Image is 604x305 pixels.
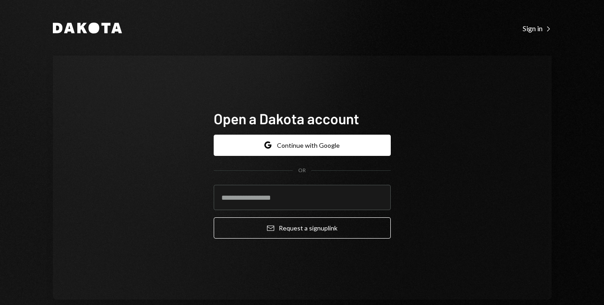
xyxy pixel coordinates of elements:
[214,135,391,156] button: Continue with Google
[298,167,306,174] div: OR
[523,24,552,33] div: Sign in
[214,109,391,127] h1: Open a Dakota account
[523,23,552,33] a: Sign in
[214,217,391,239] button: Request a signuplink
